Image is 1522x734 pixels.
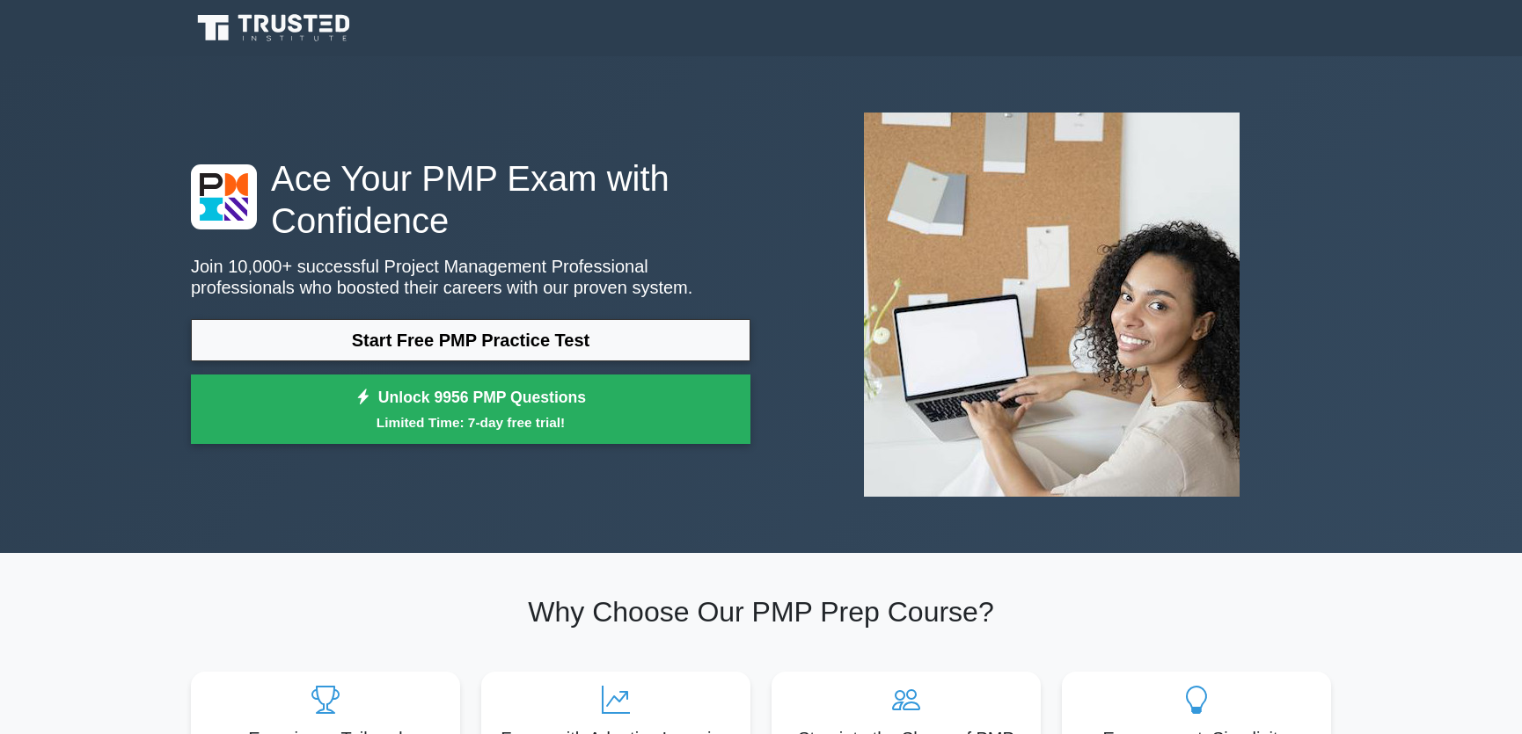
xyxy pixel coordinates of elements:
[191,157,750,242] h1: Ace Your PMP Exam with Confidence
[191,256,750,298] p: Join 10,000+ successful Project Management Professional professionals who boosted their careers w...
[213,412,728,432] small: Limited Time: 7-day free trial!
[191,595,1331,629] h2: Why Choose Our PMP Prep Course?
[191,319,750,361] a: Start Free PMP Practice Test
[191,374,750,445] a: Unlock 9956 PMP QuestionsLimited Time: 7-day free trial!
